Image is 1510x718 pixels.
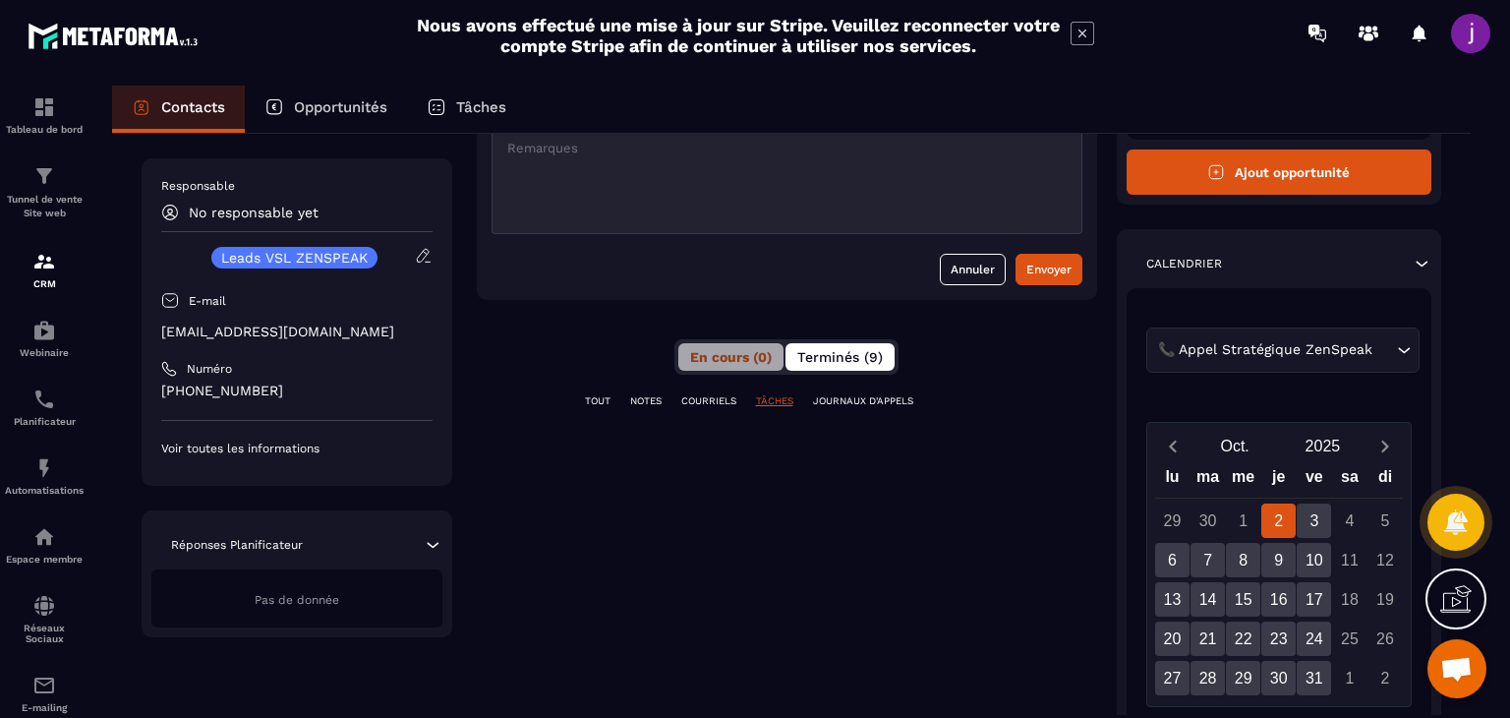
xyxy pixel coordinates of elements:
div: 23 [1261,622,1296,656]
p: Numéro [187,361,232,377]
a: social-networksocial-networkRéseaux Sociaux [5,579,84,659]
div: 28 [1191,661,1225,695]
a: Opportunités [245,86,407,133]
div: 21 [1191,622,1225,656]
p: Opportunités [294,98,387,116]
p: NOTES [630,394,662,408]
p: TOUT [585,394,610,408]
div: 26 [1367,622,1402,656]
div: 27 [1155,661,1190,695]
p: Tâches [456,98,506,116]
a: Contacts [112,86,245,133]
img: formation [32,95,56,119]
div: 24 [1297,622,1331,656]
p: Tableau de bord [5,124,84,135]
h2: Nous avons effectué une mise à jour sur Stripe. Veuillez reconnecter votre compte Stripe afin de ... [416,15,1061,56]
div: 19 [1367,582,1402,617]
a: formationformationTunnel de vente Site web [5,150,84,235]
img: automations [32,525,56,549]
div: ve [1297,463,1332,498]
p: E-mailing [5,702,84,713]
div: 5 [1367,504,1402,538]
p: No responsable yet [189,205,319,220]
div: 25 [1332,622,1366,656]
span: Pas de donnée [255,593,339,607]
button: En cours (0) [678,343,784,371]
div: 16 [1261,582,1296,617]
div: Envoyer [1026,260,1072,279]
div: 11 [1332,543,1366,577]
a: formationformationCRM [5,235,84,304]
div: 8 [1226,543,1260,577]
div: Ouvrir le chat [1427,639,1486,698]
div: 1 [1226,504,1260,538]
p: Responsable [161,178,433,194]
input: Search for option [1377,339,1392,361]
p: [PHONE_NUMBER] [161,382,433,400]
img: social-network [32,594,56,618]
button: Next month [1366,433,1403,459]
p: JOURNAUX D'APPELS [813,394,913,408]
p: Contacts [161,98,225,116]
div: 2 [1261,504,1296,538]
button: Open years overlay [1279,429,1366,463]
div: Calendar days [1155,504,1404,695]
div: 3 [1297,504,1331,538]
div: ma [1191,463,1226,498]
p: Webinaire [5,347,84,358]
div: 29 [1155,504,1190,538]
p: Tunnel de vente Site web [5,193,84,220]
p: CRM [5,278,84,289]
span: 📞 Appel Stratégique ZenSpeak [1154,339,1377,361]
button: Previous month [1155,433,1191,459]
p: Calendrier [1146,256,1222,271]
div: je [1261,463,1297,498]
a: automationsautomationsWebinaire [5,304,84,373]
div: 30 [1261,661,1296,695]
div: sa [1332,463,1367,498]
a: automationsautomationsEspace membre [5,510,84,579]
img: automations [32,456,56,480]
div: Search for option [1146,328,1420,373]
div: 30 [1191,504,1225,538]
a: formationformationTableau de bord [5,81,84,150]
button: Open months overlay [1191,429,1279,463]
p: [EMAIL_ADDRESS][DOMAIN_NAME] [161,323,433,341]
button: Envoyer [1016,254,1082,285]
img: logo [28,18,204,54]
button: Ajout opportunité [1127,150,1432,195]
p: Leads VSL ZENSPEAK [221,251,368,265]
div: 7 [1191,543,1225,577]
img: formation [32,164,56,188]
div: 14 [1191,582,1225,617]
div: me [1226,463,1261,498]
div: 10 [1297,543,1331,577]
div: 20 [1155,622,1190,656]
p: COURRIELS [681,394,736,408]
div: 12 [1367,543,1402,577]
p: Automatisations [5,485,84,496]
p: Réponses Planificateur [171,537,303,553]
div: 2 [1367,661,1402,695]
button: Terminés (9) [785,343,895,371]
div: di [1367,463,1403,498]
div: 9 [1261,543,1296,577]
img: formation [32,250,56,273]
p: E-mail [189,293,226,309]
a: automationsautomationsAutomatisations [5,442,84,510]
div: 22 [1226,622,1260,656]
p: Planificateur [5,416,84,427]
button: Annuler [940,254,1006,285]
div: 29 [1226,661,1260,695]
span: Terminés (9) [797,349,883,365]
div: 31 [1297,661,1331,695]
div: 1 [1332,661,1366,695]
a: Tâches [407,86,526,133]
p: Réseaux Sociaux [5,623,84,644]
div: 17 [1297,582,1331,617]
div: 15 [1226,582,1260,617]
div: 18 [1332,582,1366,617]
img: email [32,674,56,697]
div: 13 [1155,582,1190,617]
div: 4 [1332,504,1366,538]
